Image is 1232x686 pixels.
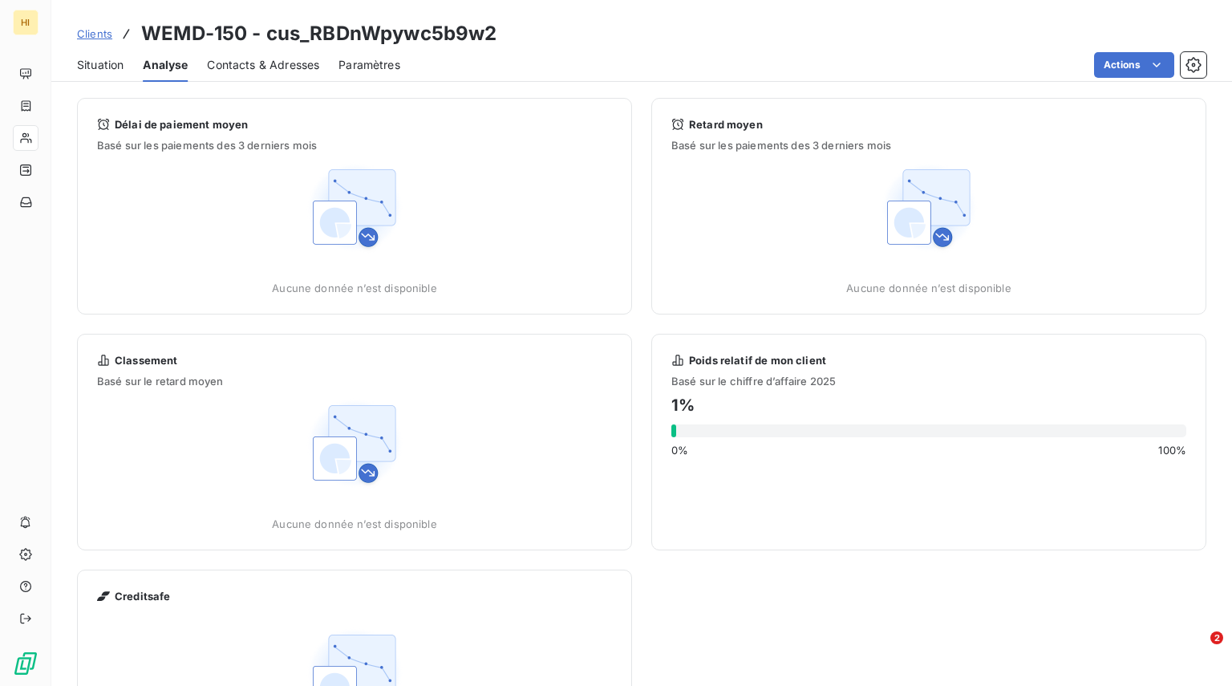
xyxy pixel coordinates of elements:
span: Basé sur les paiements des 3 derniers mois [671,139,1186,152]
span: Basé sur le retard moyen [78,375,631,388]
h4: 1 % [671,392,1186,418]
span: 0 % [671,444,688,457]
span: Retard moyen [689,118,763,131]
img: Logo LeanPay [13,651,38,676]
div: HI [13,10,38,35]
span: Situation [77,57,124,73]
span: Aucune donnée n’est disponible [272,518,437,530]
h3: WEMD-150 - cus_RBDnWpywc5b9w2 [141,19,496,48]
a: Clients [77,26,112,42]
span: 2 [1210,631,1223,644]
span: Basé sur le chiffre d’affaire 2025 [671,375,1186,388]
span: Analyse [143,57,188,73]
img: Empty state [303,156,406,259]
span: Poids relatif de mon client [689,354,826,367]
span: Contacts & Adresses [207,57,319,73]
img: Empty state [303,392,406,495]
span: Aucune donnée n’est disponible [272,282,437,294]
span: Paramètres [338,57,400,73]
iframe: Intercom live chat [1177,631,1216,670]
span: Classement [115,354,178,367]
span: Clients [77,27,112,40]
button: Actions [1094,52,1174,78]
span: Délai de paiement moyen [115,118,248,131]
span: 100 % [1158,444,1186,457]
span: Aucune donnée n’est disponible [846,282,1011,294]
span: Creditsafe [115,590,171,603]
img: Empty state [877,156,980,259]
span: Basé sur les paiements des 3 derniers mois [97,139,612,152]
